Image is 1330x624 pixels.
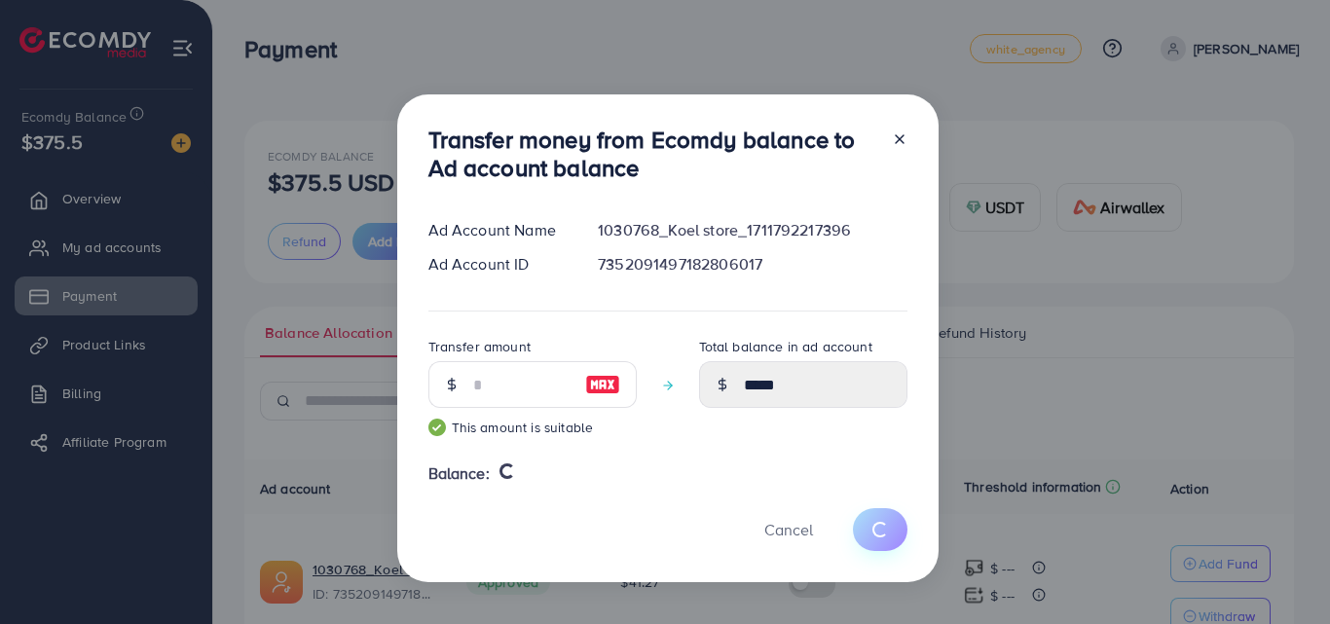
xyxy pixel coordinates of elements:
[428,337,531,356] label: Transfer amount
[1247,536,1315,609] iframe: Chat
[413,219,583,241] div: Ad Account Name
[428,126,876,182] h3: Transfer money from Ecomdy balance to Ad account balance
[699,337,872,356] label: Total balance in ad account
[582,253,922,275] div: 7352091497182806017
[428,462,490,485] span: Balance:
[428,419,446,436] img: guide
[740,508,837,550] button: Cancel
[413,253,583,275] div: Ad Account ID
[428,418,637,437] small: This amount is suitable
[764,519,813,540] span: Cancel
[585,373,620,396] img: image
[582,219,922,241] div: 1030768_Koel store_1711792217396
